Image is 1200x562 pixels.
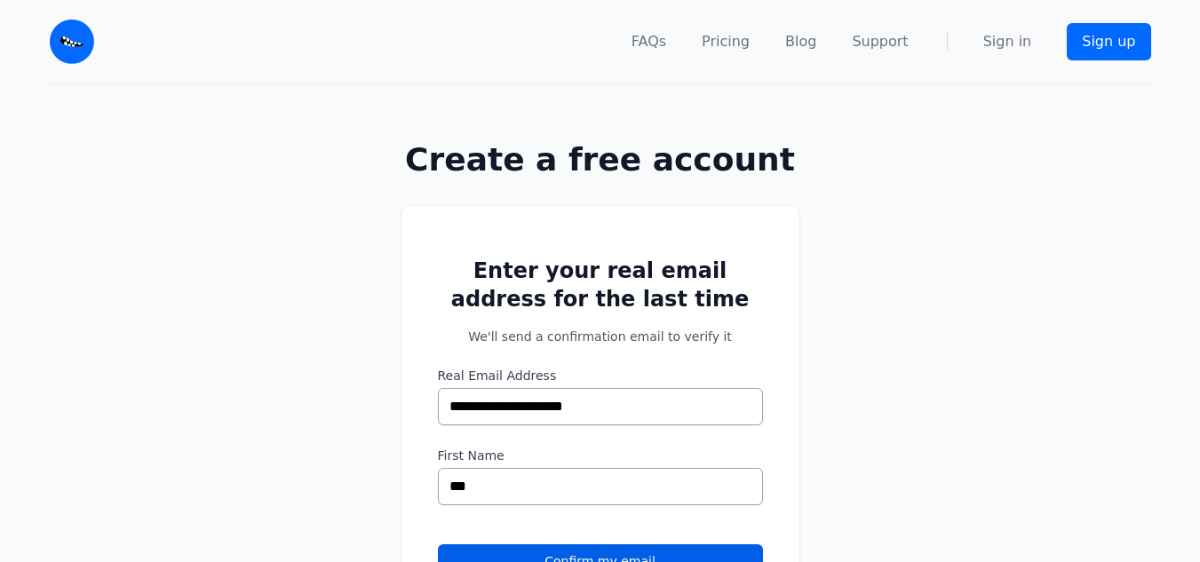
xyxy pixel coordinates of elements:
h1: Create a free account [345,142,856,178]
img: Email Monster [50,20,94,64]
a: Sign up [1067,23,1150,60]
a: FAQs [632,31,666,52]
label: First Name [438,447,763,464]
h2: Enter your real email address for the last time [438,257,763,313]
a: Pricing [702,31,750,52]
a: Blog [785,31,816,52]
p: We'll send a confirmation email to verify it [438,328,763,345]
a: Support [852,31,908,52]
label: Real Email Address [438,367,763,384]
a: Sign in [983,31,1032,52]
